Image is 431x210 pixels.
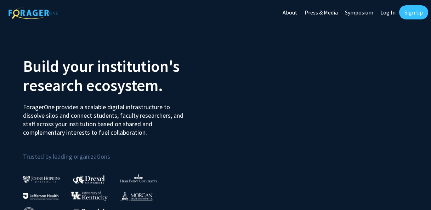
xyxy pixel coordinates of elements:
[120,174,157,182] img: High Point University
[73,175,105,183] img: Drexel University
[23,98,188,137] p: ForagerOne provides a scalable digital infrastructure to dissolve silos and connect students, fac...
[399,5,428,19] a: Sign Up
[23,142,210,162] p: Trusted by leading organizations
[23,57,210,95] h2: Build your institution's research ecosystem.
[23,176,61,183] img: Johns Hopkins University
[71,191,108,201] img: University of Kentucky
[120,191,153,200] img: Morgan State University
[23,193,58,200] img: Thomas Jefferson University
[8,7,58,19] img: ForagerOne Logo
